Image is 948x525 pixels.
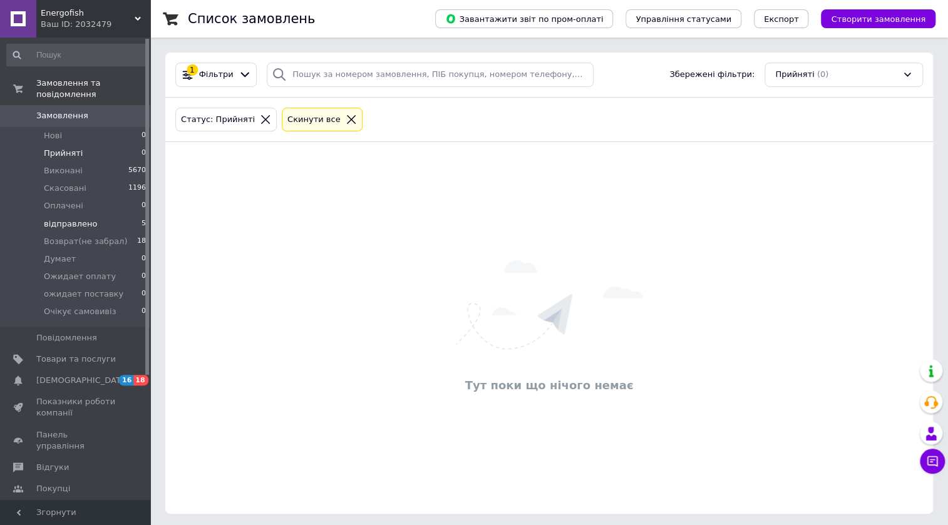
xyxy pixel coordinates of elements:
[128,183,146,194] span: 1196
[808,14,935,23] a: Створити замовлення
[199,69,234,81] span: Фільтри
[36,332,97,344] span: Повідомлення
[44,130,62,141] span: Нові
[41,19,150,30] div: Ваш ID: 2032479
[36,375,129,386] span: [DEMOGRAPHIC_DATA]
[128,165,146,176] span: 5670
[142,148,146,159] span: 0
[44,200,83,212] span: Оплачені
[142,288,146,300] span: 0
[817,69,828,79] span: (0)
[44,218,97,230] span: відправлено
[36,483,70,494] span: Покупці
[775,69,814,81] span: Прийняті
[831,14,925,24] span: Створити замовлення
[187,64,198,76] div: 1
[6,44,147,66] input: Пошук
[435,9,613,28] button: Завантажити звіт по пром-оплаті
[172,377,927,393] div: Тут поки що нічого немає
[44,253,76,265] span: Думает
[764,14,799,24] span: Експорт
[44,165,83,176] span: Виконані
[36,78,150,100] span: Замовлення та повідомлення
[142,130,146,141] span: 0
[36,462,69,473] span: Відгуки
[285,113,343,126] div: Cкинути все
[44,288,123,300] span: ожидает поставку
[44,148,83,159] span: Прийняті
[44,306,116,317] span: Очікує самовивіз
[137,236,146,247] span: 18
[133,375,148,385] span: 18
[142,253,146,265] span: 0
[821,9,935,28] button: Створити замовлення
[178,113,257,126] div: Статус: Прийняті
[188,11,315,26] h1: Список замовлень
[142,200,146,212] span: 0
[41,8,135,19] span: Energofish
[44,183,86,194] span: Скасовані
[267,63,594,87] input: Пошук за номером замовлення, ПІБ покупця, номером телефону, Email, номером накладної
[636,14,731,24] span: Управління статусами
[36,429,116,452] span: Панель управління
[669,69,755,81] span: Збережені фільтри:
[36,396,116,419] span: Показники роботи компанії
[626,9,741,28] button: Управління статусами
[754,9,809,28] button: Експорт
[920,449,945,474] button: Чат з покупцем
[36,110,88,121] span: Замовлення
[142,271,146,282] span: 0
[44,236,127,247] span: Возврат(не забрал)
[36,354,116,365] span: Товари та послуги
[119,375,133,385] span: 16
[142,218,146,230] span: 5
[445,13,603,24] span: Завантажити звіт по пром-оплаті
[44,271,116,282] span: Ожидает оплату
[142,306,146,317] span: 0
